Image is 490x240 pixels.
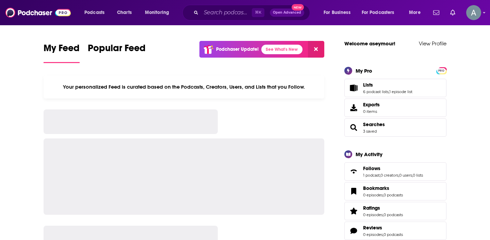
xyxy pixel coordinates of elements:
[437,67,445,73] a: PRO
[383,193,383,197] span: ,
[466,5,481,20] img: User Profile
[383,212,383,217] span: ,
[201,7,252,18] input: Search podcasts, credits, & more...
[363,173,380,178] a: 1 podcast
[80,7,113,18] button: open menu
[466,5,481,20] span: Logged in as aseymour
[380,173,380,178] span: ,
[430,7,442,18] a: Show notifications dropdown
[347,226,360,236] a: Reviews
[413,173,423,178] a: 0 lists
[363,205,403,211] a: Ratings
[399,173,412,178] a: 0 users
[5,6,71,19] img: Podchaser - Follow, Share and Rate Podcasts
[383,193,403,197] a: 0 podcasts
[252,8,264,17] span: ⌘ K
[44,75,324,99] div: Your personalized Feed is curated based on the Podcasts, Creators, Users, and Lists that you Follow.
[363,185,389,191] span: Bookmarks
[344,202,446,220] span: Ratings
[356,151,382,157] div: My Activity
[363,165,423,171] a: Follows
[409,8,421,17] span: More
[140,7,178,18] button: open menu
[437,68,445,73] span: PRO
[357,7,404,18] button: open menu
[84,8,104,17] span: Podcasts
[363,82,373,88] span: Lists
[344,222,446,240] span: Reviews
[88,42,146,63] a: Popular Feed
[344,118,446,137] span: Searches
[363,225,382,231] span: Reviews
[344,182,446,200] span: Bookmarks
[319,7,359,18] button: open menu
[270,9,304,17] button: Open AdvancedNew
[344,162,446,181] span: Follows
[273,11,301,14] span: Open Advanced
[363,205,380,211] span: Ratings
[261,45,303,54] a: See What's New
[363,232,383,237] a: 0 episodes
[88,42,146,58] span: Popular Feed
[363,225,403,231] a: Reviews
[362,8,394,17] span: For Podcasters
[412,173,413,178] span: ,
[145,8,169,17] span: Monitoring
[347,186,360,196] a: Bookmarks
[363,185,403,191] a: Bookmarks
[363,193,383,197] a: 0 episodes
[347,206,360,216] a: Ratings
[363,102,380,108] span: Exports
[324,8,350,17] span: For Business
[363,165,380,171] span: Follows
[347,123,360,132] a: Searches
[380,173,398,178] a: 0 creators
[292,4,304,11] span: New
[347,103,360,112] span: Exports
[383,232,403,237] a: 0 podcasts
[44,42,80,63] a: My Feed
[347,167,360,176] a: Follows
[447,7,458,18] a: Show notifications dropdown
[356,67,372,74] div: My Pro
[347,83,360,93] a: Lists
[363,212,383,217] a: 0 episodes
[383,212,403,217] a: 0 podcasts
[344,40,395,47] a: Welcome aseymour!
[466,5,481,20] button: Show profile menu
[44,42,80,58] span: My Feed
[363,121,385,127] a: Searches
[344,79,446,97] span: Lists
[389,89,412,94] a: 1 episode list
[113,7,136,18] a: Charts
[363,89,389,94] a: 6 podcast lists
[419,40,446,47] a: View Profile
[404,7,429,18] button: open menu
[363,109,380,114] span: 0 items
[189,5,316,20] div: Search podcasts, credits, & more...
[363,82,412,88] a: Lists
[344,99,446,117] a: Exports
[383,232,383,237] span: ,
[117,8,132,17] span: Charts
[389,89,389,94] span: ,
[216,46,259,52] p: Podchaser Update!
[363,129,377,134] a: 3 saved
